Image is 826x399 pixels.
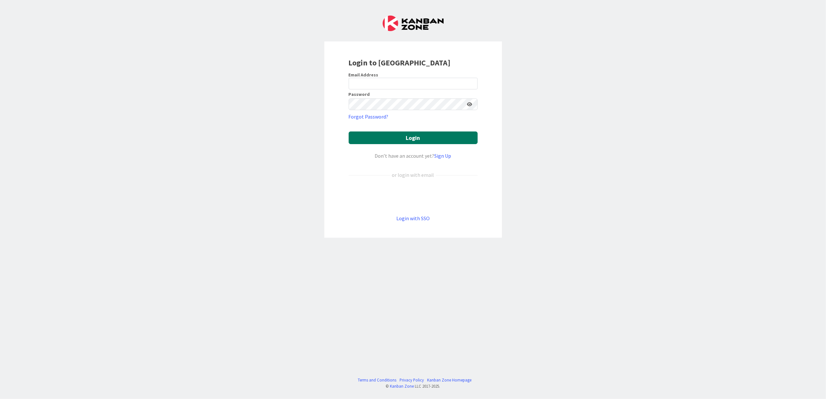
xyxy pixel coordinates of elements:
a: Sign Up [435,153,451,159]
button: Login [349,131,478,144]
a: Terms and Conditions [358,377,396,383]
img: Kanban Zone [383,16,444,31]
div: or login with email [390,171,436,179]
a: Forgot Password? [349,113,389,120]
iframe: Botão Iniciar sessão com o Google [345,189,481,204]
a: Kanban Zone [390,383,414,389]
div: © LLC 2017- 2025 . [355,383,471,389]
label: Password [349,92,370,97]
a: Login with SSO [396,215,430,222]
a: Privacy Policy [400,377,424,383]
a: Kanban Zone Homepage [427,377,471,383]
div: Don’t have an account yet? [349,152,478,160]
b: Login to [GEOGRAPHIC_DATA] [349,58,451,68]
label: Email Address [349,72,378,78]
